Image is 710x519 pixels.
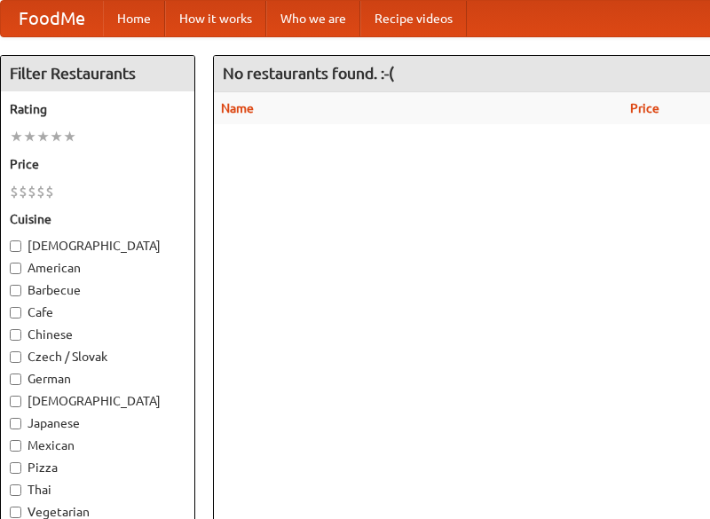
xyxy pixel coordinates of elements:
input: Vegetarian [10,507,21,518]
label: Barbecue [10,281,185,299]
a: Price [630,101,659,115]
input: Pizza [10,462,21,474]
li: $ [28,182,36,201]
a: Who we are [266,1,360,36]
h5: Rating [10,100,185,118]
label: Czech / Slovak [10,348,185,366]
a: Home [103,1,165,36]
label: Japanese [10,414,185,432]
label: Pizza [10,459,185,476]
input: American [10,263,21,274]
h5: Cuisine [10,210,185,228]
input: Japanese [10,418,21,429]
label: Thai [10,481,185,499]
li: $ [36,182,45,201]
li: $ [45,182,54,201]
input: Chinese [10,329,21,341]
li: ★ [23,127,36,146]
a: FoodMe [1,1,103,36]
input: Czech / Slovak [10,351,21,363]
li: $ [19,182,28,201]
a: How it works [165,1,266,36]
h4: Filter Restaurants [1,56,194,91]
label: Mexican [10,436,185,454]
input: [DEMOGRAPHIC_DATA] [10,396,21,407]
li: ★ [50,127,63,146]
h5: Price [10,155,185,173]
ng-pluralize: No restaurants found. :-( [223,65,394,82]
label: German [10,370,185,388]
input: German [10,374,21,385]
input: Barbecue [10,285,21,296]
label: Chinese [10,326,185,343]
a: Recipe videos [360,1,467,36]
label: [DEMOGRAPHIC_DATA] [10,392,185,410]
input: [DEMOGRAPHIC_DATA] [10,240,21,252]
li: ★ [10,127,23,146]
li: ★ [36,127,50,146]
label: Cafe [10,303,185,321]
input: Cafe [10,307,21,318]
input: Thai [10,484,21,496]
a: Name [221,101,254,115]
li: $ [10,182,19,201]
label: [DEMOGRAPHIC_DATA] [10,237,185,255]
input: Mexican [10,440,21,452]
li: ★ [63,127,76,146]
label: American [10,259,185,277]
